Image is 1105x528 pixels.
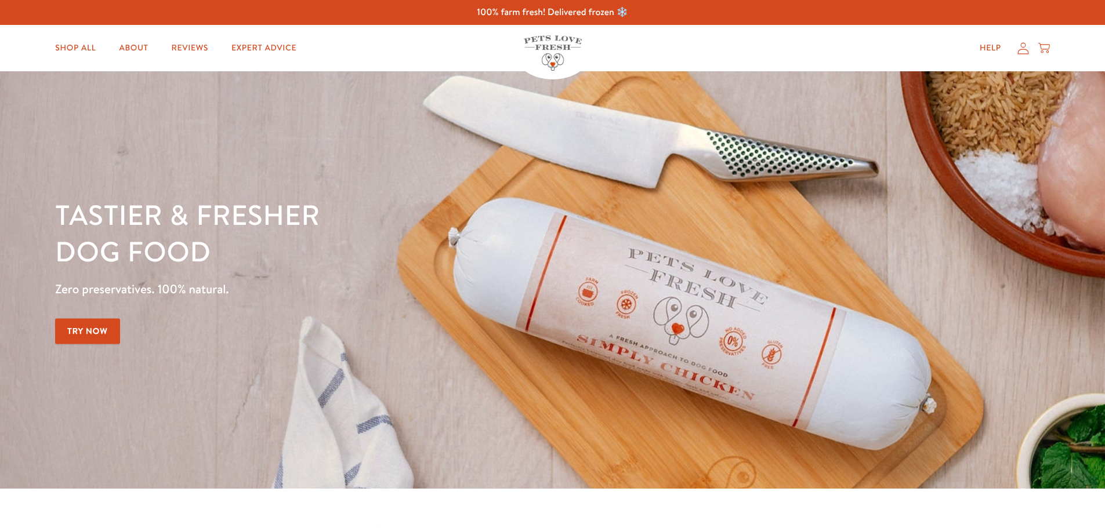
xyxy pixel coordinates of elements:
[162,37,218,60] a: Reviews
[55,198,718,270] h1: Tastier & fresher dog food
[970,37,1010,60] a: Help
[110,37,157,60] a: About
[222,37,306,60] a: Expert Advice
[46,37,105,60] a: Shop All
[55,318,120,344] a: Try Now
[524,35,582,71] img: Pets Love Fresh
[55,279,718,300] p: Zero preservatives. 100% natural.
